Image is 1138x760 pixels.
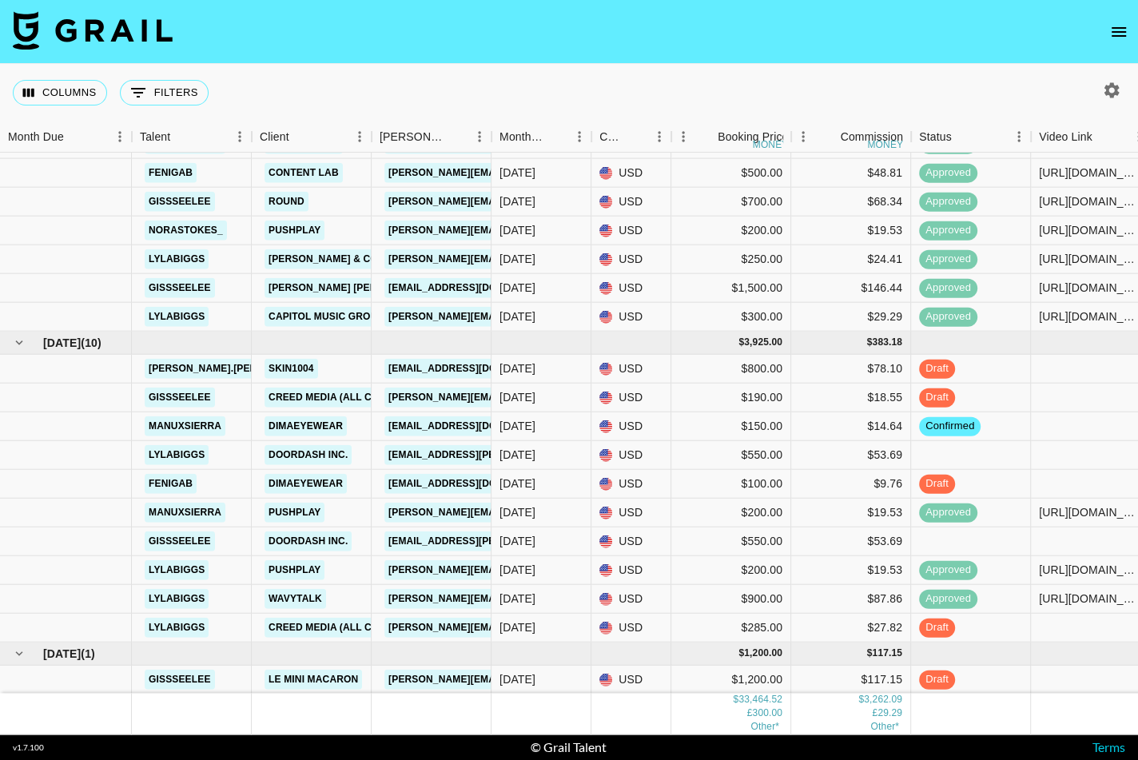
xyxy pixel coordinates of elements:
[695,125,718,148] button: Sort
[384,473,563,493] a: [EMAIL_ADDRESS][DOMAIN_NAME]
[671,216,791,245] div: $200.00
[13,11,173,50] img: Grail Talent
[752,706,782,720] div: 300.00
[384,249,727,269] a: [PERSON_NAME][EMAIL_ADDRESS][PERSON_NAME][DOMAIN_NAME]
[919,476,955,491] span: draft
[747,706,753,720] div: £
[671,527,791,555] div: $550.00
[499,389,535,405] div: Sep '25
[499,619,535,635] div: Sep '25
[499,533,535,549] div: Sep '25
[384,669,645,689] a: [PERSON_NAME][EMAIL_ADDRESS][DOMAIN_NAME]
[791,440,911,469] div: $53.69
[265,387,431,407] a: Creed Media (All Campaigns)
[145,416,225,436] a: manuxsierra
[145,588,209,608] a: lylabiggs
[145,220,227,240] a: norastokes_
[591,527,671,555] div: USD
[64,125,86,148] button: Sort
[591,498,671,527] div: USD
[867,647,873,660] div: $
[499,121,545,153] div: Month Due
[744,336,782,349] div: 3,925.00
[145,133,225,153] a: manuxsierra
[145,559,209,579] a: lylabiggs
[228,125,252,149] button: Menu
[671,412,791,440] div: $150.00
[531,739,607,755] div: © Grail Talent
[265,473,347,493] a: Dimaeyewear
[919,281,977,296] span: approved
[265,502,324,522] a: PushPlay
[591,584,671,613] div: USD
[145,249,209,269] a: lylabiggs
[384,531,645,551] a: [EMAIL_ADDRESS][PERSON_NAME][DOMAIN_NAME]
[625,125,647,148] button: Sort
[791,273,911,302] div: $146.44
[265,617,431,637] a: Creed Media (All Campaigns)
[145,358,320,378] a: [PERSON_NAME].[PERSON_NAME]
[145,669,215,689] a: gissseelee
[499,360,535,376] div: Sep '25
[671,613,791,642] div: $285.00
[591,273,671,302] div: USD
[919,419,981,434] span: confirmed
[1092,739,1125,754] a: Terms
[384,277,563,297] a: [EMAIL_ADDRESS][DOMAIN_NAME]
[384,588,645,608] a: [PERSON_NAME][EMAIL_ADDRESS][DOMAIN_NAME]
[671,665,791,694] div: $1,200.00
[919,505,977,520] span: approved
[591,665,671,694] div: USD
[384,306,645,326] a: [PERSON_NAME][EMAIL_ADDRESS][DOMAIN_NAME]
[265,588,326,608] a: WavyTalk
[384,416,563,436] a: [EMAIL_ADDRESS][DOMAIN_NAME]
[864,693,902,706] div: 3,262.09
[265,133,343,153] a: Content Lab
[877,706,902,720] div: 29.29
[919,563,977,578] span: approved
[738,336,744,349] div: $
[599,121,625,153] div: Currency
[591,412,671,440] div: USD
[499,591,535,607] div: Sep '25
[260,121,289,153] div: Client
[671,354,791,383] div: $800.00
[265,162,343,182] a: Content Lab
[265,531,352,551] a: DoorDash Inc.
[499,562,535,578] div: Sep '25
[591,187,671,216] div: USD
[791,158,911,187] div: $48.81
[384,191,645,211] a: [PERSON_NAME][EMAIL_ADDRESS][DOMAIN_NAME]
[591,469,671,498] div: USD
[145,277,215,297] a: gissseelee
[867,140,903,149] div: money
[289,125,312,148] button: Sort
[265,444,352,464] a: DoorDash Inc.
[545,125,567,148] button: Sort
[499,504,535,520] div: Sep '25
[499,447,535,463] div: Sep '25
[265,277,456,297] a: [PERSON_NAME] [PERSON_NAME] PR
[791,412,911,440] div: $14.64
[911,121,1031,153] div: Status
[499,280,535,296] div: Aug '25
[791,584,911,613] div: $87.86
[591,158,671,187] div: USD
[671,469,791,498] div: $100.00
[145,444,209,464] a: lylabiggs
[791,527,911,555] div: $53.69
[384,559,645,579] a: [PERSON_NAME][EMAIL_ADDRESS][DOMAIN_NAME]
[791,245,911,273] div: $24.41
[13,742,44,753] div: v 1.7.100
[791,383,911,412] div: $18.55
[372,121,491,153] div: Booker
[468,125,491,149] button: Menu
[952,125,974,148] button: Sort
[753,140,789,149] div: money
[718,121,788,153] div: Booking Price
[591,613,671,642] div: USD
[867,336,873,349] div: $
[145,473,197,493] a: fenigab
[872,336,902,349] div: 383.18
[8,121,64,153] div: Month Due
